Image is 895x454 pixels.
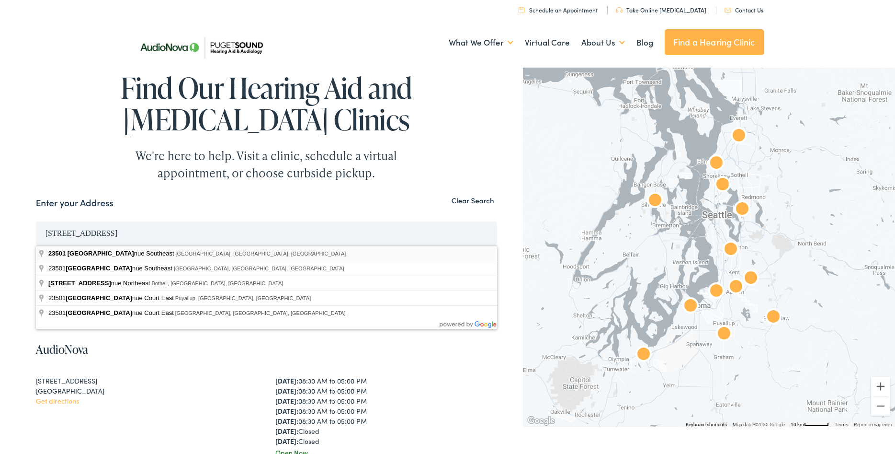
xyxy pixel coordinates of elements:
[175,310,346,316] span: [GEOGRAPHIC_DATA], [GEOGRAPHIC_DATA], [GEOGRAPHIC_DATA]
[705,280,728,303] div: AudioNova
[275,436,298,446] strong: [DATE]:
[68,250,134,257] span: [GEOGRAPHIC_DATA]
[525,25,570,60] a: Virtual Care
[48,279,151,287] span: nue Northeast
[36,341,88,357] a: AudioNova
[36,196,113,210] label: Enter your Address
[66,294,132,302] span: [GEOGRAPHIC_DATA]
[36,221,497,245] input: Enter your address or zip code
[275,376,497,446] div: 08:30 AM to 05:00 PM 08:30 AM to 05:00 PM 08:30 AM to 05:00 PM 08:30 AM to 05:00 PM 08:30 AM to 0...
[66,265,132,272] span: [GEOGRAPHIC_DATA]
[275,376,298,385] strong: [DATE]:
[113,147,419,182] div: We're here to help. Visit a clinic, schedule a virtual appointment, or choose curbside pickup.
[525,415,557,427] img: Google
[871,396,890,416] button: Zoom out
[36,72,497,135] h1: Find Our Hearing Aid and [MEDICAL_DATA] Clinics
[449,196,497,205] button: Clear Search
[725,276,748,299] div: AudioNova
[725,8,731,12] img: utility icon
[854,422,892,427] a: Report a map error
[727,125,750,148] div: Puget Sound Hearing Aid &#038; Audiology by AudioNova
[733,422,785,427] span: Map data ©2025 Google
[871,377,890,396] button: Zoom in
[36,376,257,386] div: [STREET_ADDRESS]
[48,250,66,257] span: 23501
[762,306,785,329] div: AudioNova
[644,190,667,213] div: AudioNova
[616,6,706,14] a: Take Online [MEDICAL_DATA]
[36,386,257,396] div: [GEOGRAPHIC_DATA]
[525,415,557,427] a: Open this area in Google Maps (opens a new window)
[731,198,754,221] div: AudioNova
[519,7,524,13] img: utility icon
[174,266,344,271] span: [GEOGRAPHIC_DATA], [GEOGRAPHIC_DATA], [GEOGRAPHIC_DATA]
[665,29,764,55] a: Find a Hearing Clinic
[581,25,625,60] a: About Us
[616,7,623,13] img: utility icon
[632,344,655,367] div: AudioNova
[151,280,283,286] span: Bothell, [GEOGRAPHIC_DATA], [GEOGRAPHIC_DATA]
[275,416,298,426] strong: [DATE]:
[788,420,832,427] button: Map Scale: 10 km per 48 pixels
[686,421,727,428] button: Keyboard shortcuts
[835,422,848,427] a: Terms (opens in new tab)
[48,250,176,257] span: nue Southeast
[275,406,298,416] strong: [DATE]:
[519,6,598,14] a: Schedule an Appointment
[275,396,298,406] strong: [DATE]:
[713,323,736,346] div: AudioNova
[48,309,175,316] span: 23501 nue Court East
[719,239,742,262] div: AudioNova
[725,6,763,14] a: Contact Us
[48,265,174,272] span: 23501 nue Southeast
[275,426,298,436] strong: [DATE]:
[175,295,311,301] span: Puyallup, [GEOGRAPHIC_DATA], [GEOGRAPHIC_DATA]
[48,294,175,302] span: 23501 nue Court East
[36,396,79,406] a: Get directions
[739,268,762,291] div: AudioNova
[66,309,132,316] span: [GEOGRAPHIC_DATA]
[679,295,702,318] div: AudioNova
[705,152,728,175] div: AudioNova
[449,25,513,60] a: What We Offer
[275,386,298,396] strong: [DATE]:
[711,174,734,197] div: AudioNova
[48,279,111,287] span: [STREET_ADDRESS]
[176,251,346,256] span: [GEOGRAPHIC_DATA], [GEOGRAPHIC_DATA], [GEOGRAPHIC_DATA]
[791,422,804,427] span: 10 km
[636,25,653,60] a: Blog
